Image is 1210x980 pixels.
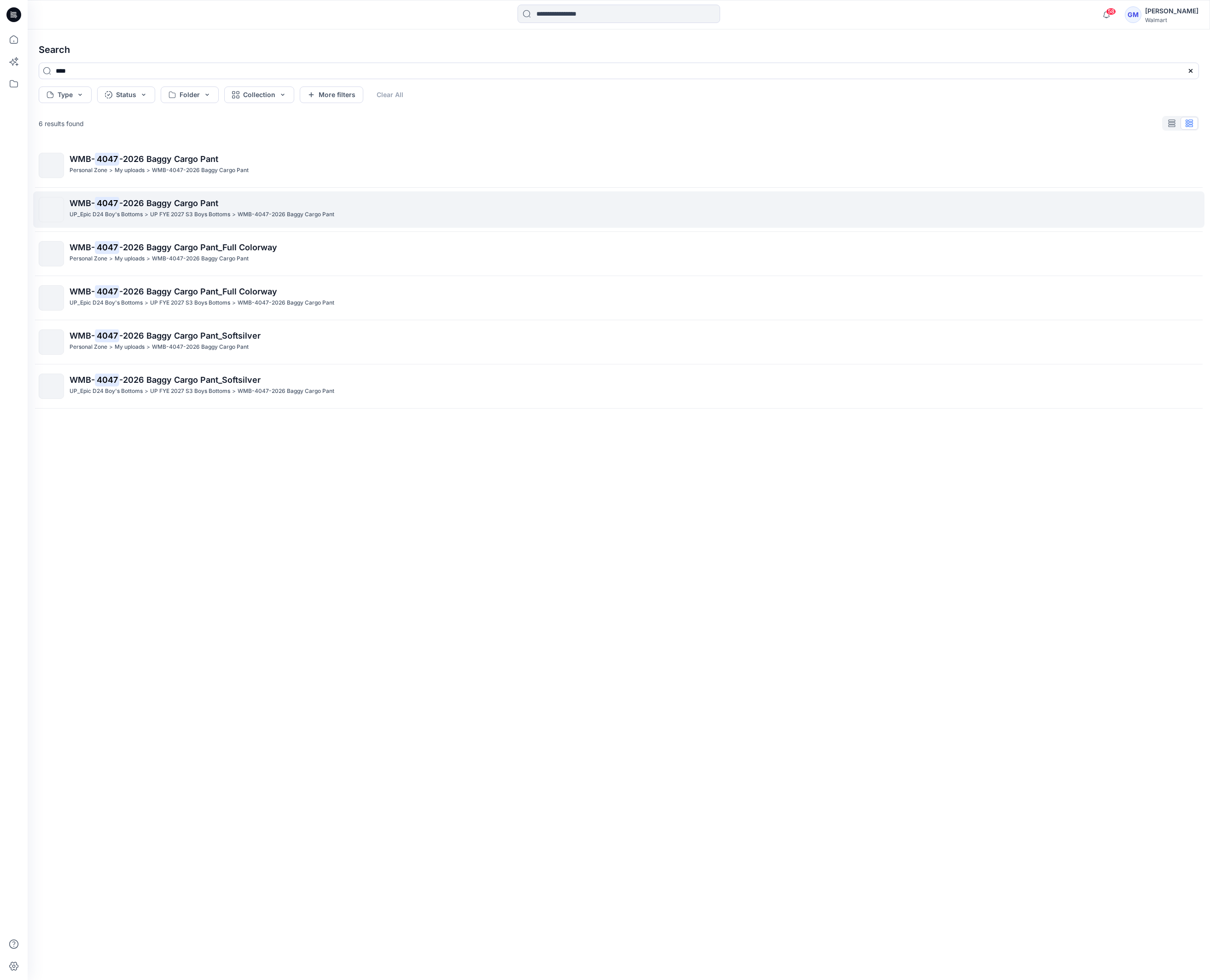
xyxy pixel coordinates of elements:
[119,198,218,208] span: -2026 Baggy Cargo Pant
[109,254,113,264] p: >
[70,386,143,396] p: UP_Epic D24 Boy's Bottoms
[238,210,334,219] p: WMB-4047-2026 Baggy Cargo Pant
[119,287,277,296] span: -2026 Baggy Cargo Pant_Full Colorway
[70,331,95,340] span: WMB-
[70,342,107,352] p: Personal Zone
[300,86,363,103] button: More filters
[70,298,143,308] p: UP_Epic D24 Boy's Bottoms
[161,86,219,103] button: Folder
[146,342,150,352] p: >
[152,166,249,175] p: WMB-4047-2026 Baggy Cargo Pant
[145,210,148,219] p: >
[70,254,107,264] p: Personal Zone
[33,147,1204,184] a: WMB-4047-2026 Baggy Cargo PantPersonal Zone>My uploads>WMB-4047-2026 Baggy Cargo Pant
[115,342,145,352] p: My uploads
[70,154,95,164] span: WMB-
[146,254,150,264] p: >
[119,154,218,164] span: -2026 Baggy Cargo Pant
[1145,17,1198,23] div: Walmart
[70,166,107,175] p: Personal Zone
[150,210,230,219] p: UP FYE 2027 S3 Boys Bottoms
[95,373,119,386] mark: 4047
[238,298,334,308] p: WMB-4047-2026 Baggy Cargo Pant
[31,37,1206,63] h4: Search
[119,331,261,340] span: -2026 Baggy Cargo Pant_Softsilver
[70,198,95,208] span: WMB-
[33,191,1204,228] a: WMB-4047-2026 Baggy Cargo PantUP_Epic D24 Boy's Bottoms>UP FYE 2027 S3 Boys Bottoms>WMB-4047-2026...
[115,254,145,264] p: My uploads
[95,329,119,342] mark: 4047
[152,342,249,352] p: WMB-4047-2026 Baggy Cargo Pant
[238,386,334,396] p: WMB-4047-2026 Baggy Cargo Pant
[97,86,155,103] button: Status
[224,86,294,103] button: Collection
[33,368,1204,404] a: WMB-4047-2026 Baggy Cargo Pant_SoftsilverUP_Epic D24 Boy's Bottoms>UP FYE 2027 S3 Boys Bottoms>WM...
[145,298,148,308] p: >
[232,210,236,219] p: >
[95,196,119,209] mark: 4047
[232,298,236,308] p: >
[1145,6,1198,17] div: [PERSON_NAME]
[33,324,1204,360] a: WMB-4047-2026 Baggy Cargo Pant_SoftsilverPersonal Zone>My uploads>WMB-4047-2026 Baggy Cargo Pant
[145,386,148,396] p: >
[150,298,230,308] p: UP FYE 2027 S3 Boys Bottoms
[70,242,95,252] span: WMB-
[70,375,95,385] span: WMB-
[1125,6,1141,23] div: GM
[109,166,113,175] p: >
[119,242,277,252] span: -2026 Baggy Cargo Pant_Full Colorway
[70,287,95,296] span: WMB-
[232,386,236,396] p: >
[115,166,145,175] p: My uploads
[39,86,92,103] button: Type
[152,254,249,264] p: WMB-4047-2026 Baggy Cargo Pant
[33,236,1204,272] a: WMB-4047-2026 Baggy Cargo Pant_Full ColorwayPersonal Zone>My uploads>WMB-4047-2026 Baggy Cargo Pant
[95,241,119,254] mark: 4047
[39,119,84,128] p: 6 results found
[33,280,1204,316] a: WMB-4047-2026 Baggy Cargo Pant_Full ColorwayUP_Epic D24 Boy's Bottoms>UP FYE 2027 S3 Boys Bottoms...
[70,210,143,219] p: UP_Epic D24 Boy's Bottoms
[119,375,261,385] span: -2026 Baggy Cargo Pant_Softsilver
[95,152,119,165] mark: 4047
[1106,8,1116,15] span: 58
[146,166,150,175] p: >
[95,285,119,298] mark: 4047
[150,386,230,396] p: UP FYE 2027 S3 Boys Bottoms
[109,342,113,352] p: >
